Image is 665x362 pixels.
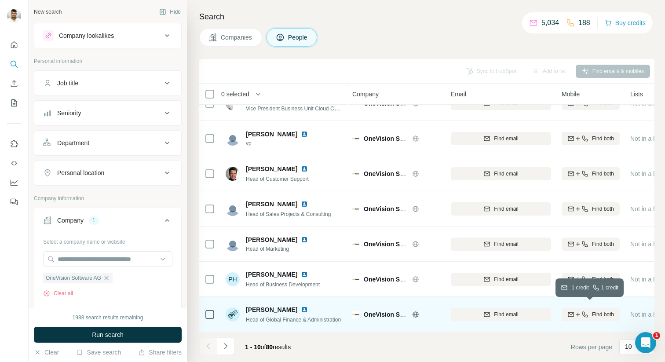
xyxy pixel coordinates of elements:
[301,236,308,243] img: LinkedIn logo
[246,105,356,112] span: Vice President Business Unit Cloud Computing
[288,33,308,42] span: People
[494,170,518,178] span: Find email
[571,343,612,351] span: Rows per page
[221,33,253,42] span: Companies
[57,109,81,117] div: Seniority
[605,17,646,29] button: Buy credits
[494,135,518,143] span: Find email
[630,90,643,99] span: Lists
[138,348,182,357] button: Share filters
[630,205,661,212] span: Not in a list
[34,132,181,154] button: Department
[562,90,580,99] span: Mobile
[451,308,551,321] button: Find email
[630,100,661,107] span: Not in a list
[246,176,309,182] span: Head of Customer Support
[226,202,240,216] img: Avatar
[494,240,518,248] span: Find email
[76,348,121,357] button: Save search
[46,274,101,282] span: OneVision Software AG
[630,135,661,142] span: Not in a list
[352,170,359,177] img: Logo of OneVision Software AG
[57,216,84,225] div: Company
[352,311,359,318] img: Logo of OneVision Software AG
[592,135,614,143] span: Find both
[494,205,518,213] span: Find email
[352,90,379,99] span: Company
[630,311,661,318] span: Not in a list
[73,314,143,322] div: 1988 search results remaining
[352,241,359,248] img: Logo of OneVision Software AG
[625,342,632,351] p: 10
[451,132,551,145] button: Find email
[352,135,359,142] img: Logo of OneVision Software AG
[34,57,182,65] p: Personal information
[43,234,172,246] div: Select a company name or website
[245,344,261,351] span: 1 - 10
[301,165,308,172] img: LinkedIn logo
[7,194,21,210] button: Feedback
[451,90,466,99] span: Email
[226,132,240,146] img: Avatar
[7,56,21,72] button: Search
[34,194,182,202] p: Company information
[301,306,308,313] img: LinkedIn logo
[246,235,297,244] span: [PERSON_NAME]
[364,135,432,142] span: OneVision Software AG
[562,132,620,145] button: Find both
[562,202,620,216] button: Find both
[301,131,308,138] img: LinkedIn logo
[246,305,297,314] span: [PERSON_NAME]
[364,311,432,318] span: OneVision Software AG
[57,168,104,177] div: Personal location
[7,76,21,91] button: Enrich CSV
[592,240,614,248] span: Find both
[630,241,661,248] span: Not in a list
[592,311,614,318] span: Find both
[7,175,21,190] button: Dashboard
[653,332,660,339] span: 1
[59,31,114,40] div: Company lookalikes
[89,216,99,224] div: 1
[246,200,297,208] span: [PERSON_NAME]
[635,332,656,353] iframe: Intercom live chat
[246,165,297,173] span: [PERSON_NAME]
[7,155,21,171] button: Use Surfe API
[34,8,62,16] div: New search
[494,275,518,283] span: Find email
[43,289,73,297] button: Clear all
[226,307,240,322] img: Avatar
[451,167,551,180] button: Find email
[352,276,359,283] img: Logo of OneVision Software AG
[226,167,240,181] img: Avatar
[364,276,432,283] span: OneVision Software AG
[34,73,181,94] button: Job title
[562,167,620,180] button: Find both
[301,271,308,278] img: LinkedIn logo
[592,275,614,283] span: Find both
[221,90,249,99] span: 0 selected
[153,5,187,18] button: Hide
[364,205,432,212] span: OneVision Software AG
[494,311,518,318] span: Find email
[7,95,21,111] button: My lists
[34,348,59,357] button: Clear
[541,18,559,28] p: 5,034
[451,238,551,251] button: Find email
[352,205,359,212] img: Logo of OneVision Software AG
[630,276,661,283] span: Not in a list
[7,37,21,53] button: Quick start
[364,241,432,248] span: OneVision Software AG
[226,237,240,251] img: Avatar
[34,327,182,343] button: Run search
[246,139,318,147] span: vp
[562,238,620,251] button: Find both
[217,337,234,355] button: Navigate to next page
[246,270,297,279] span: [PERSON_NAME]
[301,201,308,208] img: LinkedIn logo
[562,273,620,286] button: Find both
[266,344,273,351] span: 80
[34,102,181,124] button: Seniority
[246,211,331,217] span: Head of Sales Projects & Consulting
[57,79,78,88] div: Job title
